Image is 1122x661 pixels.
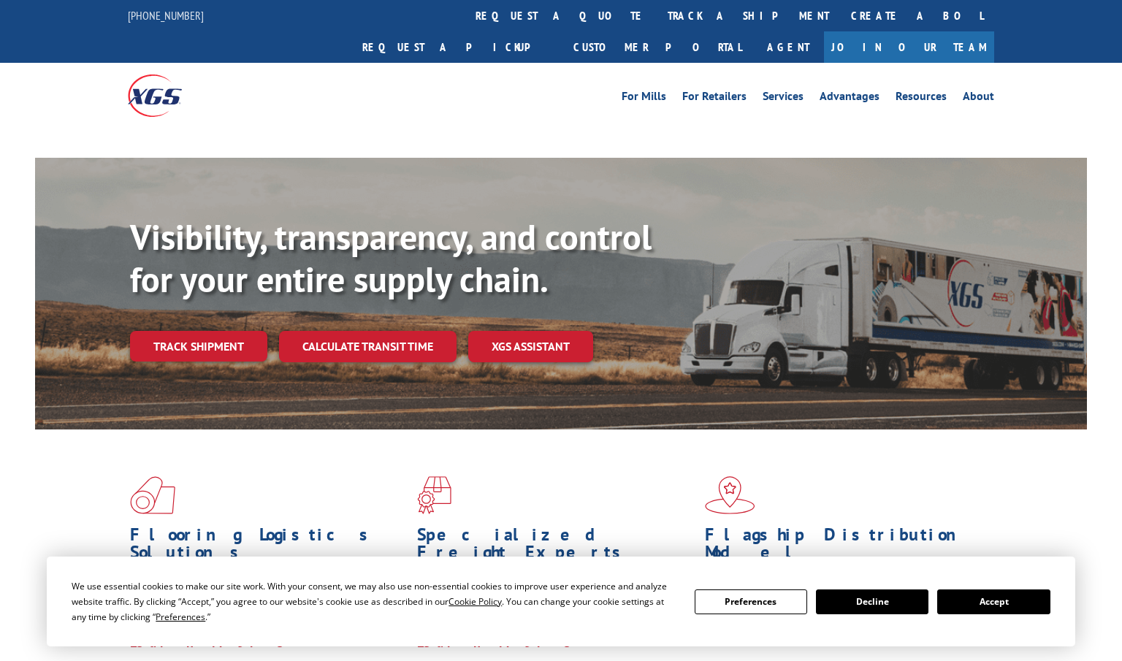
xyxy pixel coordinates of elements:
[705,476,755,514] img: xgs-icon-flagship-distribution-model-red
[896,91,947,107] a: Resources
[130,476,175,514] img: xgs-icon-total-supply-chain-intelligence-red
[130,526,406,568] h1: Flooring Logistics Solutions
[622,91,666,107] a: For Mills
[963,91,994,107] a: About
[351,31,562,63] a: Request a pickup
[128,8,204,23] a: [PHONE_NUMBER]
[820,91,879,107] a: Advantages
[130,634,312,651] a: Learn More >
[705,526,981,568] h1: Flagship Distribution Model
[468,331,593,362] a: XGS ASSISTANT
[417,476,451,514] img: xgs-icon-focused-on-flooring-red
[417,634,599,651] a: Learn More >
[763,91,804,107] a: Services
[130,331,267,362] a: Track shipment
[130,214,652,302] b: Visibility, transparency, and control for your entire supply chain.
[47,557,1075,646] div: Cookie Consent Prompt
[824,31,994,63] a: Join Our Team
[816,589,928,614] button: Decline
[752,31,824,63] a: Agent
[156,611,205,623] span: Preferences
[937,589,1050,614] button: Accept
[682,91,747,107] a: For Retailers
[417,526,693,568] h1: Specialized Freight Experts
[695,589,807,614] button: Preferences
[562,31,752,63] a: Customer Portal
[449,595,502,608] span: Cookie Policy
[279,331,457,362] a: Calculate transit time
[72,578,676,624] div: We use essential cookies to make our site work. With your consent, we may also use non-essential ...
